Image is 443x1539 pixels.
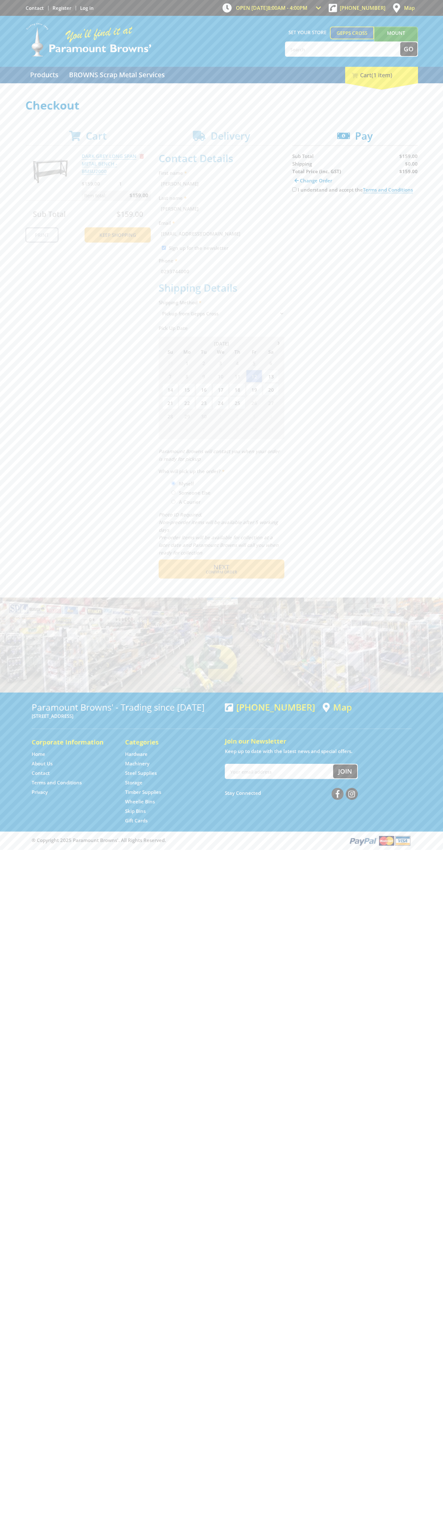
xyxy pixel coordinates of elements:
button: Go [400,42,417,56]
a: Go to the About Us page [32,760,53,767]
h5: Categories [125,738,206,747]
a: Go to the Gift Cards page [125,817,148,824]
div: ® Copyright 2025 Paramount Browns'. All Rights Reserved. [25,835,418,846]
label: I understand and accept the [298,187,413,193]
span: OPEN [DATE] [236,4,307,11]
p: [STREET_ADDRESS] [32,712,218,720]
a: Go to the registration page [53,5,71,11]
span: Change Order [300,177,332,184]
div: Cart [345,67,418,83]
a: Go to the Wheelie Bins page [125,798,155,805]
input: Search [286,42,400,56]
a: View a map of Gepps Cross location [323,702,352,712]
a: Go to the Skip Bins page [125,808,146,814]
span: Sub Total [292,153,313,159]
a: Go to the Products page [25,67,63,83]
a: Go to the Contact page [26,5,44,11]
a: Mount [PERSON_NAME] [374,27,418,51]
span: Set your store [285,27,330,38]
a: Go to the Machinery page [125,760,149,767]
a: Change Order [292,175,334,186]
a: Go to the Home page [32,751,45,757]
a: Terms and Conditions [363,187,413,193]
span: $159.00 [399,153,418,159]
a: Go to the Timber Supplies page [125,789,161,795]
span: 8:00am - 4:00pm [268,4,307,11]
a: Go to the Privacy page [32,789,48,795]
a: Go to the Steel Supplies page [125,770,157,776]
input: Your email address [225,764,333,778]
a: Go to the Contact page [32,770,50,776]
a: Go to the Hardware page [125,751,148,757]
span: Shipping [292,161,312,167]
p: Keep up to date with the latest news and special offers. [225,747,412,755]
a: Go to the Storage page [125,779,142,786]
a: Go to the BROWNS Scrap Metal Services page [64,67,169,83]
a: Log in [80,5,94,11]
h1: Checkout [25,99,418,112]
h3: Paramount Browns' - Trading since [DATE] [32,702,218,712]
a: Gepps Cross [330,27,374,39]
span: $0.00 [405,161,418,167]
h5: Corporate Information [32,738,112,747]
button: Join [333,764,357,778]
div: Stay Connected [225,785,358,801]
strong: $159.00 [399,168,418,174]
span: Pay [355,129,373,142]
img: Paramount Browns' [25,22,152,57]
span: (1 item) [371,71,392,79]
input: Please accept the terms and conditions. [292,187,296,192]
div: [PHONE_NUMBER] [225,702,315,712]
a: Go to the Terms and Conditions page [32,779,82,786]
img: PayPal, Mastercard, Visa accepted [348,835,412,846]
h5: Join our Newsletter [225,737,412,746]
strong: Total Price (inc. GST) [292,168,341,174]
